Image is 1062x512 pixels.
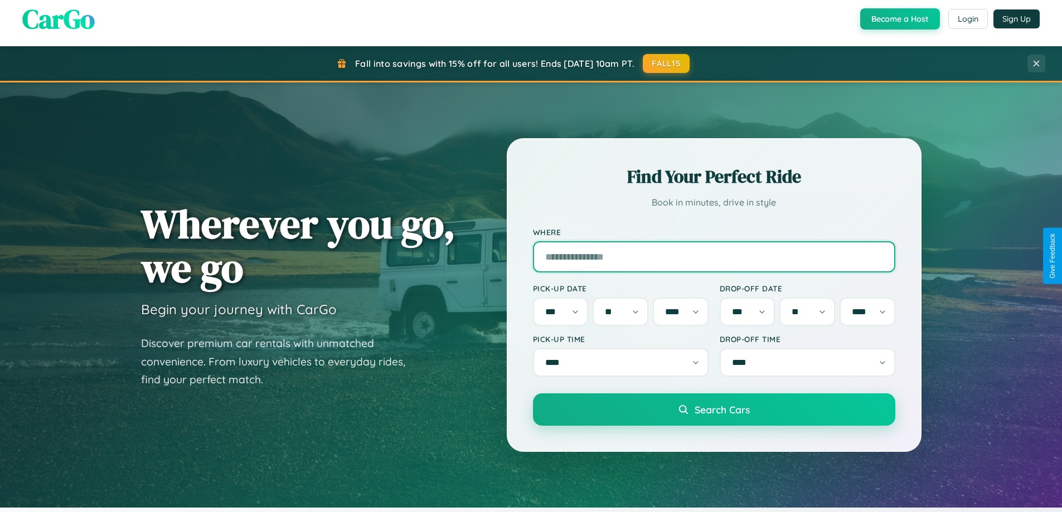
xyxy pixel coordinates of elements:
h1: Wherever you go, we go [141,202,455,290]
label: Drop-off Time [720,334,895,344]
button: Become a Host [860,8,940,30]
h2: Find Your Perfect Ride [533,164,895,189]
label: Pick-up Date [533,284,709,293]
label: Pick-up Time [533,334,709,344]
button: Search Cars [533,393,895,426]
p: Book in minutes, drive in style [533,194,895,211]
span: Search Cars [695,403,750,416]
h3: Begin your journey with CarGo [141,301,337,318]
span: CarGo [22,1,95,37]
button: Sign Up [993,9,1040,28]
button: Login [948,9,988,29]
label: Drop-off Date [720,284,895,293]
button: FALL15 [643,54,690,73]
div: Give Feedback [1049,233,1056,279]
span: Fall into savings with 15% off for all users! Ends [DATE] 10am PT. [355,58,634,69]
label: Where [533,227,895,237]
p: Discover premium car rentals with unmatched convenience. From luxury vehicles to everyday rides, ... [141,334,420,389]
